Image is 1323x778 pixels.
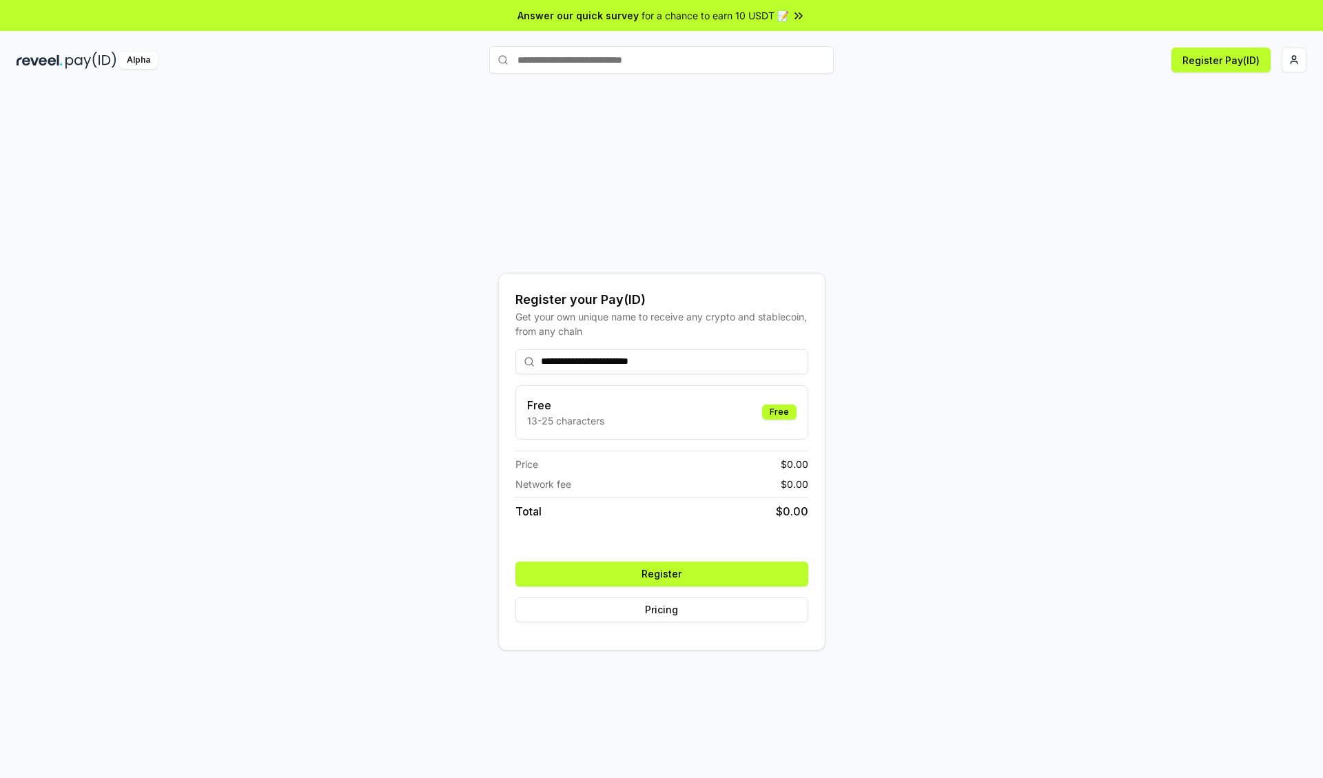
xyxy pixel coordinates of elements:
[1171,48,1271,72] button: Register Pay(ID)
[515,309,808,338] div: Get your own unique name to receive any crypto and stablecoin, from any chain
[515,503,542,520] span: Total
[781,457,808,471] span: $ 0.00
[781,477,808,491] span: $ 0.00
[65,52,116,69] img: pay_id
[515,477,571,491] span: Network fee
[776,503,808,520] span: $ 0.00
[515,562,808,586] button: Register
[527,413,604,428] p: 13-25 characters
[515,457,538,471] span: Price
[515,597,808,622] button: Pricing
[517,8,639,23] span: Answer our quick survey
[119,52,158,69] div: Alpha
[515,290,808,309] div: Register your Pay(ID)
[762,405,797,420] div: Free
[642,8,789,23] span: for a chance to earn 10 USDT 📝
[527,397,604,413] h3: Free
[17,52,63,69] img: reveel_dark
